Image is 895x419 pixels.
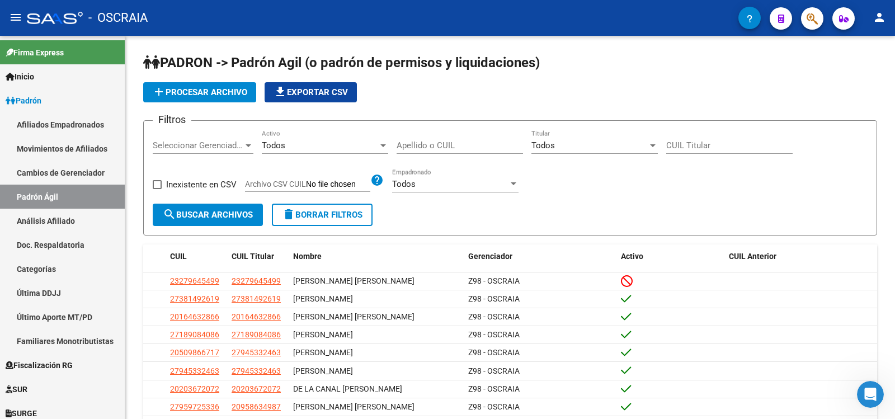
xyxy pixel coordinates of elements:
[232,384,281,393] span: 20203672072
[143,82,256,102] button: Procesar archivo
[468,312,520,321] span: Z98 - OSCRAIA
[170,252,187,261] span: CUIL
[282,210,362,220] span: Borrar Filtros
[293,330,353,339] span: [PERSON_NAME]
[6,383,27,396] span: SUR
[306,180,370,190] input: Archivo CSV CUIL
[170,294,219,303] span: 27381492619
[468,384,520,393] span: Z98 - OSCRAIA
[274,85,287,98] mat-icon: file_download
[262,140,285,150] span: Todos
[232,294,281,303] span: 27381492619
[293,384,402,393] span: DE LA CANAL [PERSON_NAME]
[468,348,520,357] span: Z98 - OSCRAIA
[143,55,540,70] span: PADRON -> Padrón Agil (o padrón de permisos y liquidaciones)
[227,244,289,269] datatable-header-cell: CUIL Titular
[232,366,281,375] span: 27945332463
[6,95,41,107] span: Padrón
[857,381,884,408] iframe: Intercom live chat
[468,402,520,411] span: Z98 - OSCRAIA
[293,312,414,321] span: [PERSON_NAME] [PERSON_NAME]
[468,366,520,375] span: Z98 - OSCRAIA
[232,312,281,321] span: 20164632866
[170,312,219,321] span: 20164632866
[170,348,219,357] span: 20509866717
[9,11,22,24] mat-icon: menu
[464,244,616,269] datatable-header-cell: Gerenciador
[293,348,353,357] span: [PERSON_NAME]
[616,244,724,269] datatable-header-cell: Activo
[153,140,243,150] span: Seleccionar Gerenciador
[724,244,877,269] datatable-header-cell: CUIL Anterior
[170,276,219,285] span: 23279645499
[152,85,166,98] mat-icon: add
[232,252,274,261] span: CUIL Titular
[170,366,219,375] span: 27945332463
[6,70,34,83] span: Inicio
[153,112,191,128] h3: Filtros
[293,294,353,303] span: [PERSON_NAME]
[166,178,237,191] span: Inexistente en CSV
[232,402,281,411] span: 20958634987
[265,82,357,102] button: Exportar CSV
[873,11,886,24] mat-icon: person
[621,252,643,261] span: Activo
[468,252,512,261] span: Gerenciador
[170,384,219,393] span: 20203672072
[272,204,373,226] button: Borrar Filtros
[392,179,416,189] span: Todos
[153,204,263,226] button: Buscar Archivos
[274,87,348,97] span: Exportar CSV
[232,330,281,339] span: 27189084086
[170,330,219,339] span: 27189084086
[468,294,520,303] span: Z98 - OSCRAIA
[468,276,520,285] span: Z98 - OSCRAIA
[88,6,148,30] span: - OSCRAIA
[370,173,384,187] mat-icon: help
[282,208,295,221] mat-icon: delete
[293,252,322,261] span: Nombre
[468,330,520,339] span: Z98 - OSCRAIA
[163,210,253,220] span: Buscar Archivos
[232,348,281,357] span: 27945332463
[293,402,414,411] span: [PERSON_NAME] [PERSON_NAME]
[245,180,306,189] span: Archivo CSV CUIL
[232,276,281,285] span: 23279645499
[293,276,414,285] span: [PERSON_NAME] [PERSON_NAME]
[170,402,219,411] span: 27959725336
[293,366,353,375] span: [PERSON_NAME]
[729,252,776,261] span: CUIL Anterior
[6,359,73,371] span: Fiscalización RG
[152,87,247,97] span: Procesar archivo
[166,244,227,269] datatable-header-cell: CUIL
[163,208,176,221] mat-icon: search
[6,46,64,59] span: Firma Express
[531,140,555,150] span: Todos
[289,244,464,269] datatable-header-cell: Nombre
